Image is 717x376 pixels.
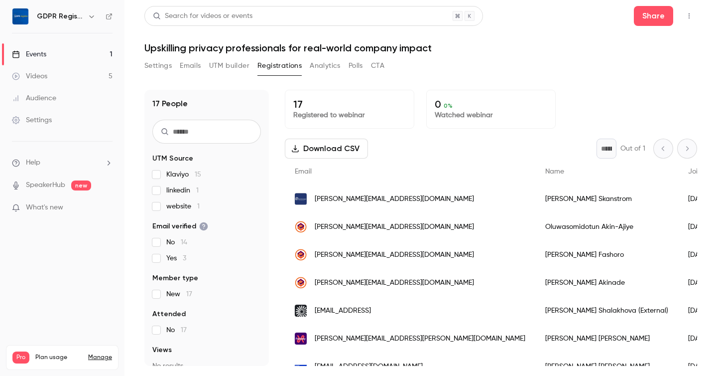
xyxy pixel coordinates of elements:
span: 1 [196,187,199,194]
div: [PERSON_NAME] [PERSON_NAME] [535,325,678,353]
span: UTM Source [152,154,193,164]
button: Polls [349,58,363,74]
a: Manage [88,354,112,362]
p: No results [152,361,261,371]
span: website [166,201,200,211]
h1: Upskilling privacy professionals for real-world company impact [144,42,697,54]
div: Audience [12,93,56,103]
span: Pro [12,352,29,364]
div: Events [12,49,46,59]
img: toloka.ai [295,305,307,317]
span: [PERSON_NAME][EMAIL_ADDRESS][DOMAIN_NAME] [315,194,474,204]
button: Analytics [310,58,341,74]
span: [PERSON_NAME][EMAIL_ADDRESS][PERSON_NAME][DOMAIN_NAME] [315,334,525,344]
img: foxway.com [295,333,307,345]
p: Watched webinar [435,110,547,120]
span: 1 [197,203,200,210]
span: 3 [183,255,186,262]
img: GDPR Register [12,8,28,24]
span: 17 [181,327,187,334]
img: boffbrokers.com [295,221,307,233]
li: help-dropdown-opener [12,158,113,168]
span: Email verified [152,221,208,231]
span: 17 [186,291,192,298]
div: [PERSON_NAME] Fashoro [535,241,678,269]
span: Klaviyo [166,170,201,180]
h1: 17 People [152,98,188,110]
img: boffbrokers.com [295,249,307,261]
span: 15 [195,171,201,178]
span: [PERSON_NAME][EMAIL_ADDRESS][DOMAIN_NAME] [315,222,474,232]
button: Registrations [257,58,302,74]
button: CTA [371,58,384,74]
span: 14 [181,239,187,246]
span: [PERSON_NAME][EMAIL_ADDRESS][DOMAIN_NAME] [315,278,474,288]
button: Download CSV [285,139,368,159]
a: SpeakerHub [26,180,65,190]
span: 0 % [444,102,453,109]
button: Share [634,6,673,26]
span: No [166,325,187,335]
p: Out of 1 [620,144,645,154]
button: Emails [180,58,201,74]
span: [PERSON_NAME][EMAIL_ADDRESS][DOMAIN_NAME] [315,250,474,260]
span: Help [26,158,40,168]
div: Videos [12,71,47,81]
button: Settings [144,58,172,74]
span: [EMAIL_ADDRESS][DOMAIN_NAME] [315,362,423,372]
p: 0 [435,98,547,110]
p: Registered to webinar [293,110,406,120]
span: linkedin [166,186,199,195]
span: New [166,289,192,299]
div: Settings [12,115,52,125]
span: Email [295,168,312,175]
span: Attended [152,309,186,319]
div: Oluwasomidotun Akin-Ajiye [535,213,678,241]
span: What's new [26,202,63,213]
h6: GDPR Register [37,11,84,21]
div: [PERSON_NAME] Akinade [535,269,678,297]
span: Name [545,168,564,175]
img: mobile-technologies.com [295,193,307,205]
span: Member type [152,273,198,283]
span: new [71,181,91,190]
span: Yes [166,253,186,263]
div: [PERSON_NAME] Shalakhova (External) [535,297,678,325]
span: Views [152,345,172,355]
img: uss.se [295,361,307,373]
img: boffbrokers.com [295,277,307,289]
span: [EMAIL_ADDRESS] [315,306,371,316]
p: 17 [293,98,406,110]
span: Plan usage [35,354,82,362]
div: [PERSON_NAME] Skanstrom [535,185,678,213]
span: No [166,237,187,247]
button: UTM builder [209,58,249,74]
div: Search for videos or events [153,11,252,21]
